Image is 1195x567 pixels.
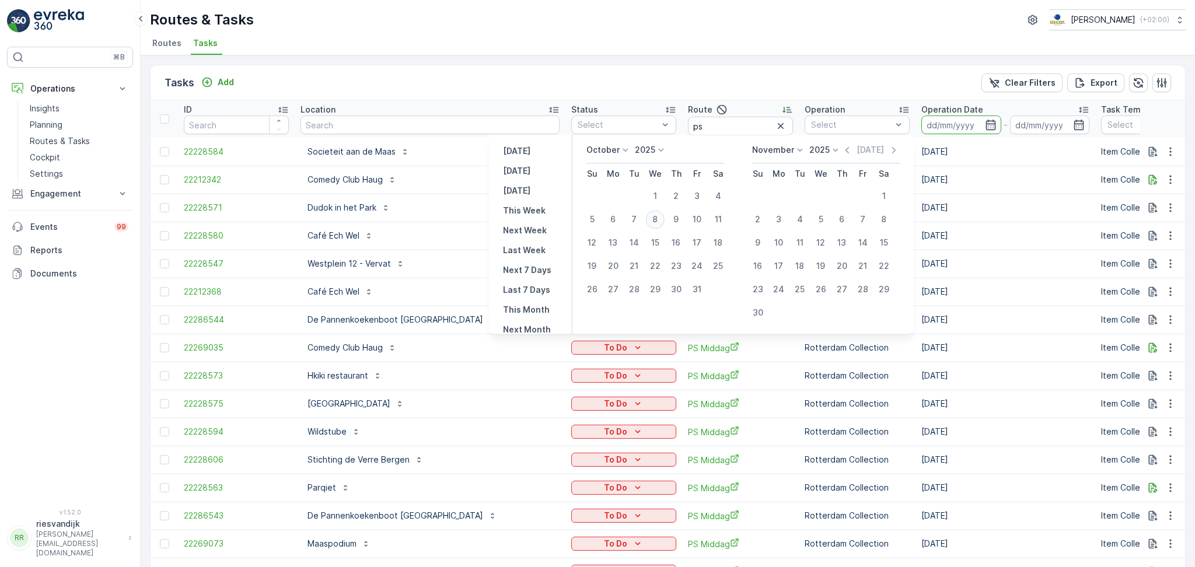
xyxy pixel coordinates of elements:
p: Next 7 Days [503,264,551,276]
a: PS Middag [688,342,793,354]
a: Routes & Tasks [25,133,133,149]
button: Westplein 12 - Vervat [301,254,412,273]
p: Wildstube [308,426,347,437]
button: Next Week [498,223,551,237]
div: 29 [875,280,893,299]
button: Comedy Club Haug [301,338,404,357]
a: Settings [25,166,133,182]
div: 2 [667,187,686,205]
p: Routes & Tasks [30,135,90,147]
button: To Do [571,425,676,439]
a: PS Middag [688,398,793,410]
div: 18 [791,257,809,275]
p: Rotterdam Collection [805,482,910,494]
div: 25 [709,257,728,275]
span: 22269073 [184,538,289,549]
button: Café Ech Wel [301,282,380,301]
div: Toggle Row Selected [160,287,169,296]
p: Events [30,221,107,233]
input: dd/mm/yyyy [921,116,1001,134]
button: Operations [7,77,133,100]
a: 22228580 [184,230,289,242]
a: 22286544 [184,314,289,325]
div: 23 [667,257,686,275]
div: 19 [812,257,830,275]
input: Search [301,116,560,134]
button: Maaspodium [301,534,378,553]
div: Toggle Row Selected [160,175,169,184]
div: 29 [646,280,665,299]
button: De Pannenkoekenboot [GEOGRAPHIC_DATA] [301,310,504,329]
a: 22228573 [184,370,289,381]
button: Last Week [498,243,550,257]
p: Add [218,76,234,88]
a: 22228563 [184,482,289,494]
a: 22228575 [184,398,289,409]
p: Operation [805,104,845,116]
div: 5 [583,210,602,229]
p: [DATE] [503,165,530,177]
button: Yesterday [498,144,535,158]
p: Café Ech Wel [308,230,359,242]
a: Events99 [7,215,133,239]
p: To Do [604,426,627,437]
div: 19 [583,257,602,275]
div: RR [10,528,29,547]
button: This Week [498,204,550,218]
p: - [1004,118,1008,132]
p: ID [184,104,192,116]
p: To Do [604,510,627,521]
td: [DATE] [916,194,1095,222]
a: 22228606 [184,454,289,466]
p: [PERSON_NAME] [1071,14,1135,26]
button: Export [1067,73,1124,92]
div: Toggle Row Selected [160,399,169,408]
p: This Month [503,304,550,316]
button: Café Ech Wel [301,226,380,245]
button: Hkiki restaurant [301,366,389,385]
button: To Do [571,481,676,495]
p: Next Week [503,225,547,236]
p: Rotterdam Collection [805,398,910,409]
a: PS Middag [688,482,793,494]
td: [DATE] [916,166,1095,194]
p: Select [811,119,892,131]
div: 26 [812,280,830,299]
div: 11 [709,210,728,229]
p: De Pannenkoekenboot [GEOGRAPHIC_DATA] [308,314,483,325]
div: 24 [770,280,788,299]
div: 17 [688,233,707,252]
div: 10 [688,210,707,229]
p: [DATE] [503,185,530,197]
div: 7 [854,210,872,229]
div: 13 [833,233,851,252]
div: 28 [625,280,644,299]
p: Rotterdam Collection [805,370,910,381]
a: 22286543 [184,510,289,521]
p: Rotterdam Collection [805,426,910,437]
td: [DATE] [916,306,1095,334]
a: Insights [25,100,133,117]
div: 7 [625,210,644,229]
p: To Do [604,370,627,381]
th: Thursday [666,163,687,184]
a: 22228571 [184,202,289,213]
span: 22212368 [184,286,289,297]
input: Search [184,116,289,134]
button: To Do [571,537,676,551]
td: [DATE] [916,362,1095,390]
a: PS Middag [688,538,793,550]
th: Friday [687,163,708,184]
p: Routes & Tasks [150,10,254,29]
p: Reports [30,244,128,256]
div: 2 [749,210,767,229]
p: Parqiet [308,482,336,494]
div: 8 [875,210,893,229]
p: Operation Date [921,104,983,116]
